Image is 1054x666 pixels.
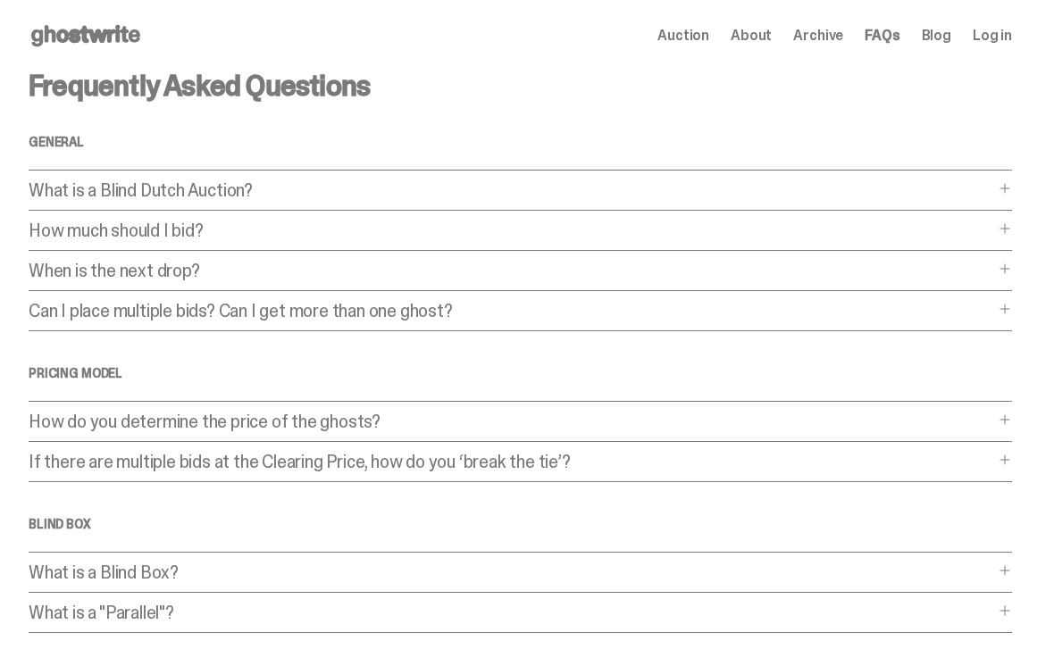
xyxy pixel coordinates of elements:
h4: Pricing Model [29,367,1012,379]
p: What is a Blind Dutch Auction? [29,181,994,199]
h3: Frequently Asked Questions [29,71,1012,100]
p: How do you determine the price of the ghosts? [29,412,994,430]
p: If there are multiple bids at the Clearing Price, how do you ‘break the tie’? [29,453,994,470]
h4: Blind Box [29,518,1012,530]
a: Archive [793,29,843,43]
a: Auction [657,29,709,43]
p: When is the next drop? [29,262,994,279]
p: What is a "Parallel"? [29,604,994,621]
p: How much should I bid? [29,221,994,239]
a: About [731,29,772,43]
a: FAQs [865,29,899,43]
a: Blog [922,29,951,43]
p: Can I place multiple bids? Can I get more than one ghost? [29,302,994,320]
a: Log in [973,29,1012,43]
h4: General [29,136,1012,148]
p: What is a Blind Box? [29,563,994,581]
